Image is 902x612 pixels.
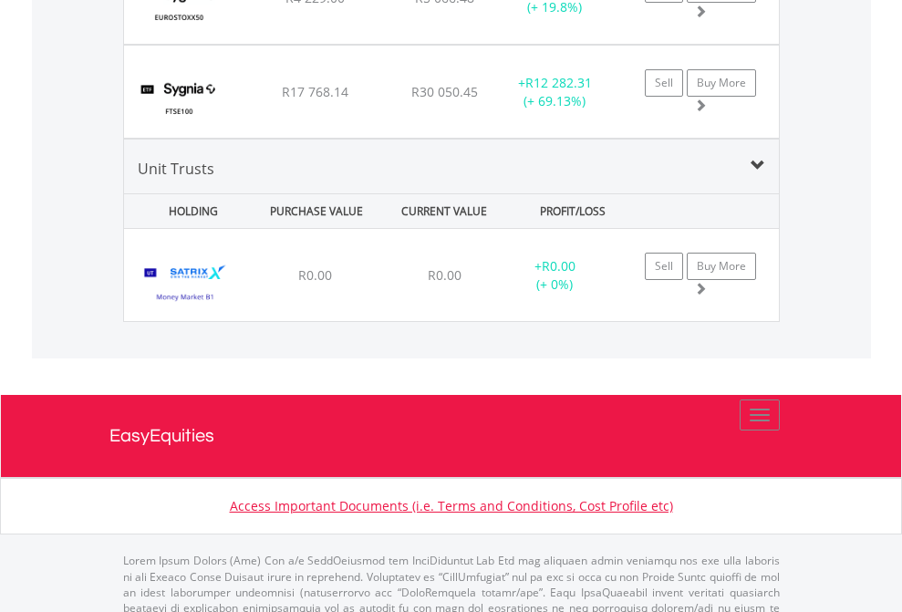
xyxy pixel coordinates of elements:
[511,194,635,228] div: PROFIT/LOSS
[645,69,683,97] a: Sell
[298,266,332,284] span: R0.00
[428,266,461,284] span: R0.00
[126,194,250,228] div: HOLDING
[109,395,793,477] a: EasyEquities
[382,194,506,228] div: CURRENT VALUE
[138,159,214,179] span: Unit Trusts
[687,69,756,97] a: Buy More
[133,252,238,316] img: UT.ZA.STXB1.png
[282,83,348,100] span: R17 768.14
[498,257,612,294] div: + (+ 0%)
[133,68,225,133] img: EQU.ZA.SYGUK.png
[230,497,673,514] a: Access Important Documents (i.e. Terms and Conditions, Cost Profile etc)
[687,253,756,280] a: Buy More
[542,257,575,275] span: R0.00
[411,83,478,100] span: R30 050.45
[498,74,612,110] div: + (+ 69.13%)
[254,194,378,228] div: PURCHASE VALUE
[645,253,683,280] a: Sell
[525,74,592,91] span: R12 282.31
